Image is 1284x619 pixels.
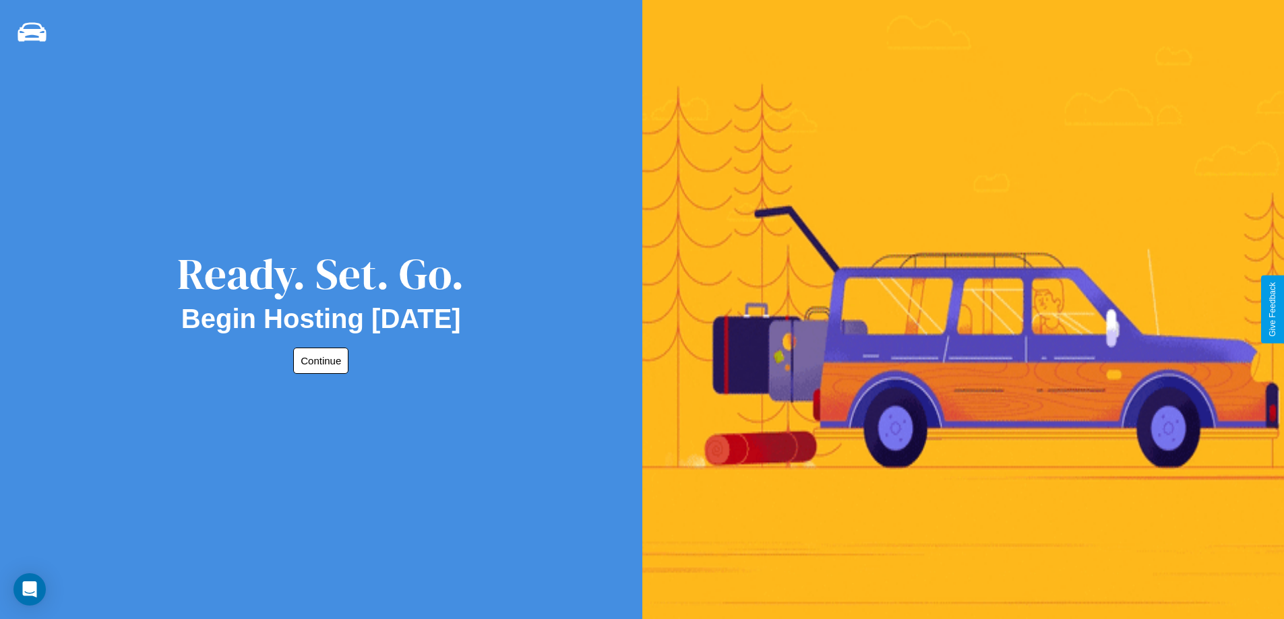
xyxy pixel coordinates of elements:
div: Open Intercom Messenger [13,573,46,606]
div: Give Feedback [1268,282,1277,337]
h2: Begin Hosting [DATE] [181,304,461,334]
button: Continue [293,348,348,374]
div: Ready. Set. Go. [177,244,464,304]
